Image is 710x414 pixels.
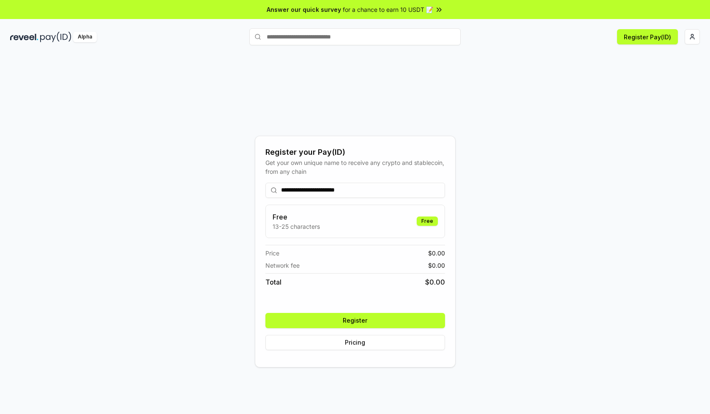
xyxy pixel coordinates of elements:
div: Alpha [73,32,97,42]
div: Register your Pay(ID) [265,146,445,158]
span: for a chance to earn 10 USDT 📝 [343,5,433,14]
div: Free [417,217,438,226]
span: Network fee [265,261,300,270]
span: $ 0.00 [428,261,445,270]
h3: Free [273,212,320,222]
img: pay_id [40,32,71,42]
span: $ 0.00 [425,277,445,287]
button: Register [265,313,445,328]
p: 13-25 characters [273,222,320,231]
button: Pricing [265,335,445,350]
div: Get your own unique name to receive any crypto and stablecoin, from any chain [265,158,445,176]
img: reveel_dark [10,32,38,42]
span: $ 0.00 [428,249,445,258]
button: Register Pay(ID) [617,29,678,44]
span: Answer our quick survey [267,5,341,14]
span: Price [265,249,279,258]
span: Total [265,277,281,287]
